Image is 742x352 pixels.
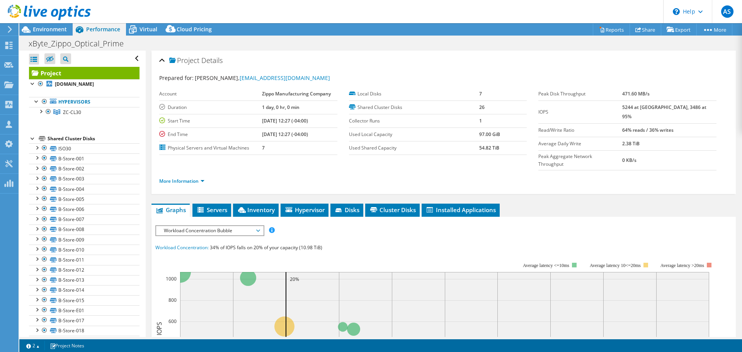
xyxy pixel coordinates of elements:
[159,144,262,152] label: Physical Servers and Virtual Machines
[159,178,204,184] a: More Information
[29,295,140,305] a: B-Store-015
[590,263,641,268] tspan: Average latency 10<=20ms
[63,109,81,116] span: ZC-CL30
[29,143,140,153] a: ISO30
[29,67,140,79] a: Project
[593,24,630,36] a: Reports
[29,305,140,315] a: B-Store-E01
[25,39,136,48] h1: xByte_Zippo_Optical_Prime
[479,145,499,151] b: 54.82 TiB
[538,108,622,116] label: IOPS
[29,174,140,184] a: B-Store-003
[479,104,485,111] b: 26
[29,235,140,245] a: B-Store-009
[201,56,223,65] span: Details
[29,194,140,204] a: B-Store-005
[622,140,640,147] b: 2.38 TiB
[349,117,479,125] label: Collector Runs
[29,79,140,89] a: [DOMAIN_NAME]
[479,90,482,97] b: 7
[479,131,500,138] b: 97.00 GiB
[29,164,140,174] a: B-Store-002
[622,90,650,97] b: 471.60 MB/s
[29,97,140,107] a: Hypervisors
[168,297,177,303] text: 800
[29,255,140,265] a: B-Store-011
[29,224,140,235] a: B-Store-008
[29,275,140,285] a: B-Store-013
[48,134,140,143] div: Shared Cluster Disks
[159,131,262,138] label: End Time
[159,104,262,111] label: Duration
[29,204,140,214] a: B-Store-006
[661,24,697,36] a: Export
[140,26,157,33] span: Virtual
[673,8,680,15] svg: \n
[155,244,209,251] span: Workload Concentration:
[349,90,479,98] label: Local Disks
[622,104,706,120] b: 5244 at [GEOGRAPHIC_DATA], 3486 at 95%
[349,144,479,152] label: Used Shared Capacity
[696,24,732,36] a: More
[29,326,140,336] a: B-Store-018
[369,206,416,214] span: Cluster Disks
[29,184,140,194] a: B-Store-004
[29,315,140,325] a: B-Store-017
[29,107,140,117] a: ZC-CL30
[630,24,661,36] a: Share
[349,131,479,138] label: Used Local Capacity
[538,140,622,148] label: Average Daily Write
[29,214,140,224] a: B-Store-007
[159,117,262,125] label: Start Time
[622,157,636,163] b: 0 KB/s
[155,322,163,335] text: IOPS
[195,74,330,82] span: [PERSON_NAME],
[262,104,300,111] b: 1 day, 0 hr, 0 min
[237,206,275,214] span: Inventory
[660,263,704,268] text: Average latency >20ms
[44,341,90,350] a: Project Notes
[538,153,622,168] label: Peak Aggregate Network Throughput
[240,74,330,82] a: [EMAIL_ADDRESS][DOMAIN_NAME]
[523,263,569,268] tspan: Average latency <=10ms
[262,131,308,138] b: [DATE] 12:27 (-04:00)
[177,26,212,33] span: Cloud Pricing
[86,26,120,33] span: Performance
[262,117,308,124] b: [DATE] 12:27 (-04:00)
[29,285,140,295] a: B-Store-014
[196,206,227,214] span: Servers
[262,90,331,97] b: Zippo Manufacturing Company
[166,275,177,282] text: 1000
[159,90,262,98] label: Account
[155,206,186,214] span: Graphs
[210,244,322,251] span: 34% of IOPS falls on 20% of your capacity (10.98 TiB)
[29,336,140,346] a: B-Store-016
[159,74,194,82] label: Prepared for:
[284,206,325,214] span: Hypervisor
[349,104,479,111] label: Shared Cluster Disks
[622,127,674,133] b: 64% reads / 36% writes
[160,226,259,235] span: Workload Concentration Bubble
[479,117,482,124] b: 1
[33,26,67,33] span: Environment
[29,265,140,275] a: B-Store-012
[425,206,496,214] span: Installed Applications
[29,245,140,255] a: B-Store-010
[29,153,140,163] a: B-Store-001
[538,90,622,98] label: Peak Disk Throughput
[169,57,199,65] span: Project
[538,126,622,134] label: Read/Write Ratio
[721,5,733,18] span: AS
[334,206,359,214] span: Disks
[262,145,265,151] b: 7
[290,276,299,282] text: 20%
[21,341,45,350] a: 2
[55,81,94,87] b: [DOMAIN_NAME]
[168,318,177,325] text: 600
